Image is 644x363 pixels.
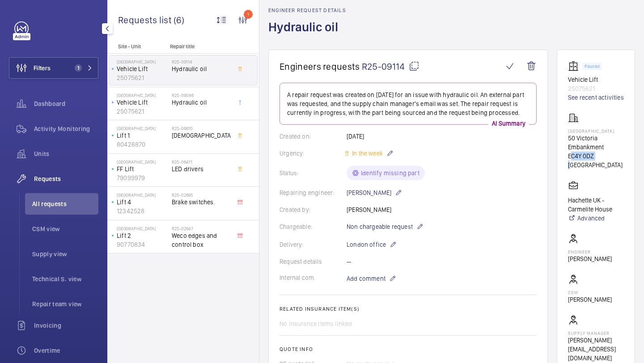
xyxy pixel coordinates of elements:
[347,274,386,283] span: Add comment
[117,59,168,64] p: [GEOGRAPHIC_DATA]
[585,65,600,68] p: Paused
[568,295,612,304] p: [PERSON_NAME]
[568,84,624,93] p: 25075621
[172,159,231,165] h2: R25-06411
[117,140,168,149] p: 80426870
[117,207,168,215] p: 12342528
[568,61,582,72] img: elevator.svg
[347,222,413,231] span: Non chargeable request
[117,173,168,182] p: 79099979
[117,198,168,207] p: Lift 4
[568,330,624,336] p: Supply manager
[568,254,612,263] p: [PERSON_NAME]
[488,119,529,128] p: AI Summary
[268,19,346,50] h1: Hydraulic oil
[117,107,168,116] p: 25075621
[347,239,397,250] p: London office
[32,224,98,233] span: CSM view
[280,346,537,352] h2: Quote info
[117,98,168,107] p: Vehicle Lift
[568,93,624,102] a: See recent activities
[280,61,360,72] span: Engineers requests
[172,131,231,140] span: [DEMOGRAPHIC_DATA]
[350,150,383,157] span: In the week
[118,14,174,25] span: Requests list
[75,64,82,72] span: 1
[347,187,402,198] p: [PERSON_NAME]
[170,43,229,50] p: Repair title
[287,90,529,117] p: A repair request was created on [DATE] for an issue with hydraulic oil. An external part was requ...
[117,93,168,98] p: [GEOGRAPHIC_DATA]
[117,73,168,82] p: 25075621
[117,226,168,231] p: [GEOGRAPHIC_DATA]
[172,59,231,64] h2: R25-09114
[32,274,98,283] span: Technical S. view
[34,346,98,355] span: Overtime
[172,64,231,73] span: Hydraulic oil
[172,98,231,107] span: Hydraulic oil
[568,214,624,223] a: Advanced
[117,231,168,240] p: Lift 2
[34,124,98,133] span: Activity Monitoring
[172,126,231,131] h2: R25-06610
[107,43,166,50] p: Site - Unit
[568,249,612,254] p: Engineer
[117,126,168,131] p: [GEOGRAPHIC_DATA]
[268,7,346,13] h2: Engineer request details
[32,300,98,308] span: Repair team view
[117,64,168,73] p: Vehicle Lift
[172,165,231,173] span: LED drivers
[9,57,98,79] button: Filters1
[34,321,98,330] span: Invoicing
[34,99,98,108] span: Dashboard
[32,249,98,258] span: Supply view
[568,134,624,152] p: 50 Victoria Embankment
[172,93,231,98] h2: R25-09086
[172,192,231,198] h2: R25-02695
[117,131,168,140] p: Lift 1
[568,196,624,214] p: Hachette UK - Carmelite House
[117,192,168,198] p: [GEOGRAPHIC_DATA]
[172,226,231,231] h2: R25-02647
[568,336,624,363] p: [PERSON_NAME][EMAIL_ADDRESS][DOMAIN_NAME]
[172,198,231,207] span: Brake switches.
[568,75,624,84] p: Vehicle Lift
[117,159,168,165] p: [GEOGRAPHIC_DATA]
[568,128,624,134] p: [GEOGRAPHIC_DATA]
[34,149,98,158] span: Units
[34,174,98,183] span: Requests
[568,152,624,169] p: EC4Y 0DZ [GEOGRAPHIC_DATA]
[172,231,231,249] span: Weco edges and control box
[117,240,168,249] p: 90770834
[280,306,537,312] h2: Related insurance item(s)
[117,165,168,173] p: FF Lift
[32,199,98,208] span: All requests
[362,61,419,72] span: R25-09114
[34,63,51,72] span: Filters
[568,290,612,295] p: CSM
